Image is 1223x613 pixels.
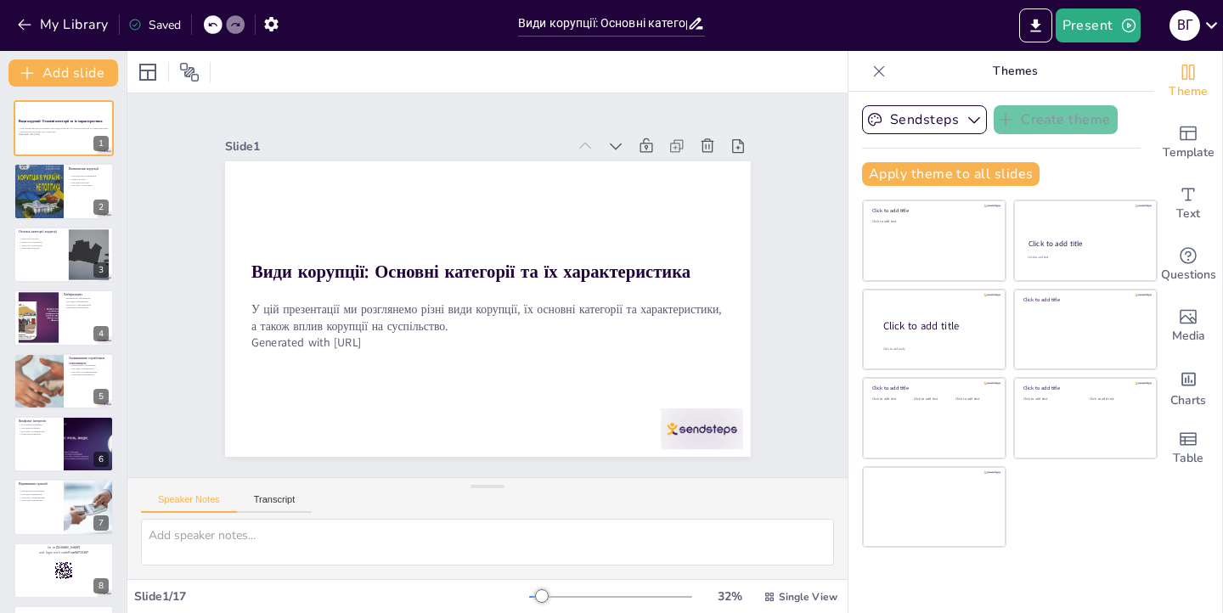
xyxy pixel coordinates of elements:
[69,180,109,183] p: Наслідки корупції
[19,244,64,247] p: Боротьба з корупцією
[14,416,114,472] div: https://cdn.sendsteps.com/images/logo/sendsteps_logo_white.pnghttps://cdn.sendsteps.com/images/lo...
[64,301,109,304] p: Наслідки хабарництва
[19,493,59,497] p: Наслідки відмивання
[19,240,64,244] p: Вплив на суспільство
[19,482,59,487] p: Відмивання грошей
[237,494,313,513] button: Transcript
[1028,256,1141,260] div: Click to add text
[69,363,109,367] p: Визначення зловживання
[14,479,114,535] div: 7
[8,59,118,87] button: Add slide
[19,237,64,240] p: Категорії корупції
[69,174,109,177] p: Корупція як зловживання
[14,353,114,409] div: https://cdn.sendsteps.com/images/logo/sendsteps_logo_white.pnghttps://cdn.sendsteps.com/images/lo...
[1154,295,1222,357] div: Add images, graphics, shapes or video
[872,207,994,214] div: Click to add title
[69,183,109,187] p: Боротьба з корупцією
[19,499,59,503] p: Приклади відмивання
[19,127,109,133] p: У цій презентації ми розглянемо різні види корупції, їх основні категорії та характеристики, а та...
[1154,418,1222,479] div: Add a table
[1163,143,1215,162] span: Template
[1172,327,1205,346] span: Media
[14,543,114,599] div: 8
[489,49,513,488] strong: Види корупції: Основні категорії та їх характеристика
[1169,10,1200,41] div: В Г
[618,23,634,365] div: Slide 1
[1169,82,1208,101] span: Theme
[19,490,59,493] p: Визначення відмивання
[19,246,64,250] p: Приклади корупції
[93,262,109,278] div: 3
[1154,357,1222,418] div: Add charts and graphs
[914,397,952,402] div: Click to add text
[872,397,910,402] div: Click to add text
[1019,8,1052,42] button: Export to PowerPoint
[994,105,1118,134] button: Create theme
[19,545,109,550] p: Go to
[93,200,109,215] div: 2
[19,496,59,499] p: Боротьба з відмиванням
[438,49,471,522] p: У цій презентації ми розглянемо різні види корупції, їх основні категорії та характеристики, а та...
[64,306,109,310] p: Приклади хабарництва
[1170,391,1206,410] span: Charts
[93,515,109,531] div: 7
[1154,173,1222,234] div: Add text boxes
[1173,449,1203,468] span: Table
[13,11,116,38] button: My Library
[862,105,987,134] button: Sendsteps
[64,303,109,306] p: Боротьба з хабарництвом
[1023,296,1145,303] div: Click to add title
[14,163,114,219] div: https://cdn.sendsteps.com/images/logo/sendsteps_logo_white.pnghttps://cdn.sendsteps.com/images/lo...
[69,367,109,370] p: Наслідки зловживання
[93,326,109,341] div: 4
[19,430,59,433] p: Боротьба з конфліктами
[1154,112,1222,173] div: Add ready made slides
[19,419,59,424] p: Конфлікт інтересів
[19,424,59,427] p: Визначення конфлікту
[862,162,1040,186] button: Apply theme to all slides
[518,11,687,36] input: Insert title
[69,373,109,376] p: Приклади зловживання
[69,166,109,172] p: Визначення корупції
[19,426,59,430] p: Наслідки конфлікту
[14,100,114,156] div: https://cdn.sendsteps.com/images/logo/sendsteps_logo_white.pnghttps://cdn.sendsteps.com/images/lo...
[93,136,109,151] div: 1
[93,578,109,593] div: 8
[1169,8,1200,42] button: В Г
[64,297,109,301] p: Визначення хабарництва
[872,385,994,391] div: Click to add title
[1176,205,1200,223] span: Text
[883,318,992,333] div: Click to add title
[69,177,109,181] p: Види корупції
[883,346,990,351] div: Click to add body
[1056,8,1141,42] button: Present
[128,17,181,33] div: Saved
[709,588,750,605] div: 32 %
[1154,51,1222,112] div: Change the overall theme
[893,51,1137,92] p: Themes
[134,588,529,605] div: Slide 1 / 17
[64,292,109,297] p: Хабарництво
[141,494,237,513] button: Speaker Notes
[14,227,114,283] div: https://cdn.sendsteps.com/images/logo/sendsteps_logo_white.pnghttps://cdn.sendsteps.com/images/lo...
[1090,397,1143,402] div: Click to add text
[1161,266,1216,284] span: Questions
[872,220,994,224] div: Click to add text
[69,356,109,365] p: Зловживання службовим становищем
[1029,239,1141,249] div: Click to add title
[14,290,114,346] div: https://cdn.sendsteps.com/images/logo/sendsteps_logo_white.pnghttps://cdn.sendsteps.com/images/lo...
[1023,397,1077,402] div: Click to add text
[955,397,994,402] div: Click to add text
[1023,385,1145,391] div: Click to add title
[93,389,109,404] div: 5
[19,119,103,123] strong: Види корупції: Основні категорії та їх характеристика
[779,590,837,604] span: Single View
[93,452,109,467] div: 6
[179,62,200,82] span: Position
[1154,234,1222,295] div: Get real-time input from your audience
[134,59,161,86] div: Layout
[19,550,109,555] p: and login with code
[56,545,81,549] strong: [DOMAIN_NAME]
[422,49,439,522] p: Generated with [URL]
[19,433,59,436] p: Приклади конфлікту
